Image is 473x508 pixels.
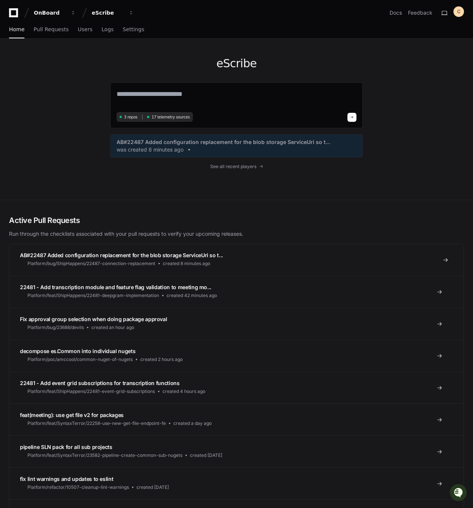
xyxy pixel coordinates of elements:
span: Platform/refactor/10507-cleanup-lint-warnings [27,484,129,490]
a: Home [9,21,24,38]
a: 22481 - Add transcription module and feature flag validation to meeting mo...Platform/feat/ShipHa... [9,276,464,308]
span: Platform/bug/23688/devils [27,325,84,331]
span: fix lint warnings and updates to eslint [20,476,113,482]
span: 17 telemetry sources [152,114,190,120]
button: Start new chat [128,58,137,67]
div: OnBoard [34,9,66,17]
span: Platform/poc/amccool/common-nuget-of-nugets [27,356,133,362]
span: created a day ago [173,420,212,426]
span: AB#22487 Added configuration replacement for the blob storage ServiceUri so t... [20,252,223,258]
span: Settings [123,27,144,32]
span: Platform/feat/ShipHappens/22481-event-grid-subscriptions [27,388,155,394]
iframe: Open customer support [449,483,469,503]
span: Users [78,27,92,32]
a: AB#22487 Added configuration replacement for the blob storage ServiceUri so t...was created 8 min... [117,138,356,153]
a: fix lint warnings and updates to eslintPlatform/refactor/10507-cleanup-lint-warningscreated [DATE] [9,467,464,499]
span: Platform/feat/SyntaxTerror/23582-pipeline-create-common-sub-nugets [27,452,182,458]
span: Home [9,27,24,32]
span: was created 8 minutes ago [117,146,183,153]
a: See all recent players [110,164,363,170]
img: 1756235613930-3d25f9e4-fa56-45dd-b3ad-e072dfbd1548 [8,56,21,70]
a: Pull Requests [33,21,68,38]
button: C [453,6,464,17]
span: See all recent players [210,164,256,170]
span: decompose es.Common into individual nugets [20,348,135,354]
span: Pylon [75,79,91,85]
span: created 8 minutes ago [163,261,210,267]
button: OnBoard [31,6,79,20]
span: Logs [102,27,114,32]
h2: Active Pull Requests [9,215,464,226]
span: created 2 hours ago [140,356,183,362]
div: Welcome [8,30,137,42]
h1: C [457,9,461,15]
span: 3 repos [124,114,138,120]
a: Settings [123,21,144,38]
p: Run through the checklists associated with your pull requests to verify your upcoming releases. [9,230,464,238]
span: created an hour ago [91,325,134,331]
span: 22481 - Add transcription module and feature flag validation to meeting mo... [20,284,211,290]
span: feat(meeting): use get file v2 for packages [20,412,124,418]
a: Powered byPylon [53,79,91,85]
div: We're available if you need us! [26,64,95,70]
span: created [DATE] [136,484,169,490]
button: eScribe [89,6,137,20]
span: created 4 hours ago [162,388,205,394]
a: Logs [102,21,114,38]
div: Start new chat [26,56,123,64]
span: created 42 minutes ago [167,293,217,299]
span: created [DATE] [190,452,222,458]
a: decompose es.Common into individual nugetsPlatform/poc/amccool/common-nuget-of-nugetscreated 2 ho... [9,340,464,372]
a: 22481 - Add event grid subscriptions for transcription functionsPlatform/feat/ShipHappens/22481-e... [9,372,464,403]
a: feat(meeting): use get file v2 for packagesPlatform/feat/SyntaxTerror/22258-use-new-get-file-endp... [9,403,464,435]
a: AB#22487 Added configuration replacement for the blob storage ServiceUri so t...Platform/bug/Ship... [9,244,464,276]
a: Docs [390,9,402,17]
a: Fix approval group selection when doing package approvalPlatform/bug/23688/devilscreated an hour ago [9,308,464,340]
a: Users [78,21,92,38]
span: Fix approval group selection when doing package approval [20,316,167,322]
span: Platform/feat/ShipHappens/22481-deepgram-implementation [27,293,159,299]
button: Feedback [408,9,432,17]
h1: eScribe [110,57,363,70]
span: Platform/bug/ShipHappens/22487-connection-replacement [27,261,155,267]
span: pipeline SLN pack for all sub projects [20,444,112,450]
span: 22481 - Add event grid subscriptions for transcription functions [20,380,180,386]
span: Platform/feat/SyntaxTerror/22258-use-new-get-file-endpoint-fe [27,420,166,426]
span: Pull Requests [33,27,68,32]
div: eScribe [92,9,124,17]
img: PlayerZero [8,8,23,23]
a: pipeline SLN pack for all sub projectsPlatform/feat/SyntaxTerror/23582-pipeline-create-common-sub... [9,435,464,467]
span: AB#22487 Added configuration replacement for the blob storage ServiceUri so t... [117,138,330,146]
